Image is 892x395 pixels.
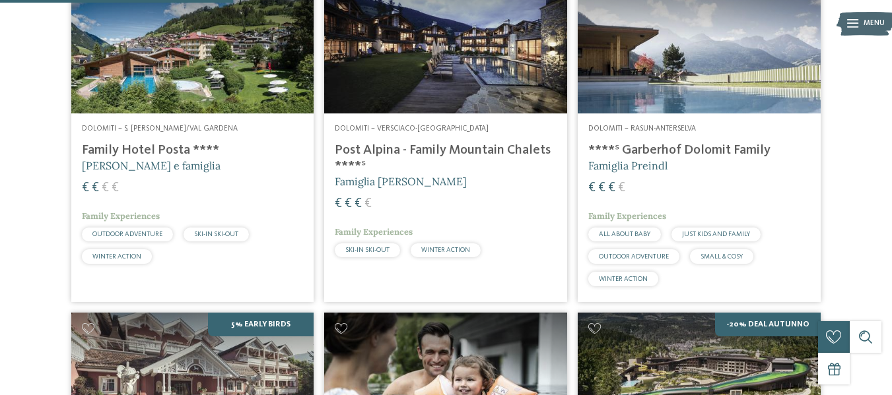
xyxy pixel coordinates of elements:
[588,210,666,222] span: Family Experiences
[82,125,238,133] span: Dolomiti – S. [PERSON_NAME]/Val Gardena
[92,231,162,237] span: OUTDOOR ADVENTURE
[92,253,141,260] span: WINTER ACTION
[598,181,605,195] span: €
[82,210,160,222] span: Family Experiences
[194,231,238,237] span: SKI-IN SKI-OUT
[345,197,352,210] span: €
[112,181,119,195] span: €
[335,197,342,210] span: €
[618,181,625,195] span: €
[599,276,648,282] span: WINTER ACTION
[588,181,596,195] span: €
[364,197,372,210] span: €
[335,142,557,174] h4: Post Alpina - Family Mountain Chalets ****ˢ
[599,253,669,260] span: OUTDOOR ADVENTURE
[335,125,489,133] span: Dolomiti – Versciaco-[GEOGRAPHIC_DATA]
[82,142,304,158] h4: Family Hotel Posta ****
[92,181,99,195] span: €
[608,181,615,195] span: €
[355,197,362,210] span: €
[701,253,743,260] span: SMALL & COSY
[588,125,696,133] span: Dolomiti – Rasun-Anterselva
[682,231,750,237] span: JUST KIDS AND FAMILY
[421,247,470,253] span: WINTER ACTION
[588,142,810,158] h4: ****ˢ Garberhof Dolomit Family
[82,181,89,195] span: €
[599,231,650,237] span: ALL ABOUT BABY
[102,181,109,195] span: €
[335,226,413,237] span: Family Experiences
[82,159,221,172] span: [PERSON_NAME] e famiglia
[588,159,668,172] span: Famiglia Preindl
[335,175,467,188] span: Famiglia [PERSON_NAME]
[345,247,390,253] span: SKI-IN SKI-OUT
